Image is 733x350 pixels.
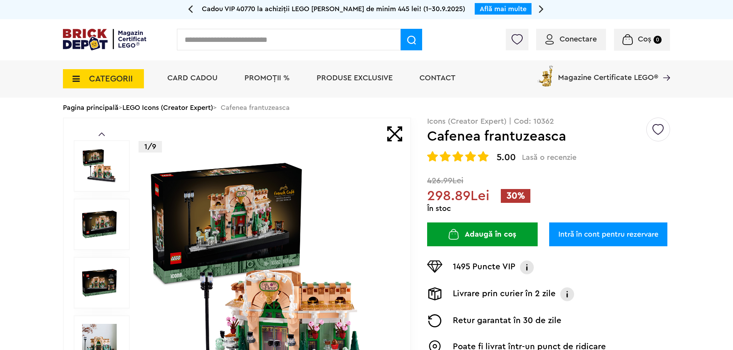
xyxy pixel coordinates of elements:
[82,207,117,242] img: Cafenea frantuzeasca
[63,104,119,111] a: Pagina principală
[519,260,535,274] img: Info VIP
[427,189,489,203] span: 298.89Lei
[427,118,670,125] p: Icons (Creator Expert) | Cod: 10362
[99,133,105,136] a: Prev
[82,265,117,300] img: Cafenea frantuzeasca LEGO 10362
[478,151,489,162] img: Evaluare cu stele
[244,74,290,82] a: PROMOȚII %
[427,260,442,273] img: Puncte VIP
[317,74,393,82] a: Produse exclusive
[63,98,670,118] div: > > Cafenea frantuzeasca
[560,287,575,301] img: Info livrare prin curier
[122,104,213,111] a: LEGO Icons (Creator Expert)
[453,260,515,274] p: 1495 Puncte VIP
[167,74,218,82] a: Card Cadou
[560,35,597,43] span: Conectare
[427,314,442,327] img: Returnare
[89,75,133,83] span: CATEGORII
[427,222,538,246] button: Adaugă în coș
[658,64,670,71] a: Magazine Certificate LEGO®
[638,35,651,43] span: Coș
[558,64,658,81] span: Magazine Certificate LEGO®
[654,36,662,44] small: 0
[440,151,451,162] img: Evaluare cu stele
[427,177,670,185] span: 426.99Lei
[497,153,516,162] span: 5.00
[427,129,645,143] h1: Cafenea frantuzeasca
[427,151,438,162] img: Evaluare cu stele
[453,314,561,327] p: Retur garantat în 30 de zile
[139,141,162,153] p: 1/9
[202,5,465,12] span: Cadou VIP 40770 la achiziții LEGO [PERSON_NAME] de minim 445 lei! (1-30.9.2025)
[501,189,530,203] span: 30%
[453,287,556,301] p: Livrare prin curier în 2 zile
[465,151,476,162] img: Evaluare cu stele
[549,222,667,246] a: Intră în cont pentru rezervare
[427,205,670,212] div: În stoc
[480,5,527,12] a: Află mai multe
[452,151,463,162] img: Evaluare cu stele
[545,35,597,43] a: Conectare
[82,149,117,183] img: Cafenea frantuzeasca
[522,153,576,162] span: Lasă o recenzie
[419,74,456,82] a: Contact
[427,287,442,300] img: Livrare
